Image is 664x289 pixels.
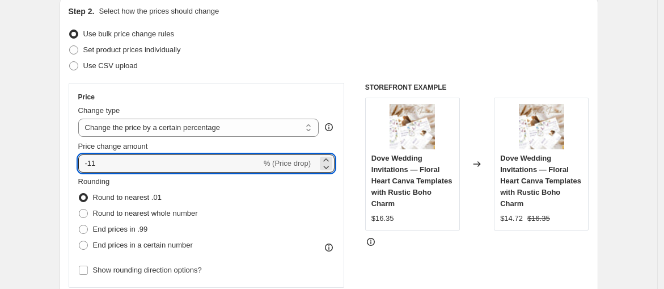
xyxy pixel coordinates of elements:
[78,177,110,186] span: Rounding
[93,266,202,274] span: Show rounding direction options?
[93,209,198,217] span: Round to nearest whole number
[78,142,148,150] span: Price change amount
[83,30,174,38] span: Use bulk price change rules
[93,193,162,202] span: Round to nearest .01
[323,122,335,133] div: help
[99,6,219,17] p: Select how the prices should change
[93,241,193,249] span: End prices in a certain number
[264,159,311,167] span: % (Price drop)
[93,225,148,233] span: End prices in .99
[78,106,120,115] span: Change type
[371,154,452,208] span: Dove Wedding Invitations — Floral Heart Canva Templates with Rustic Boho Charm
[390,104,435,149] img: dove-wedding-invitations-back-design-options_jpg_80x.jpg
[83,61,138,70] span: Use CSV upload
[69,6,95,17] h2: Step 2.
[527,213,550,224] strike: $16.35
[78,154,261,173] input: -15
[500,213,523,224] div: $14.72
[500,154,581,208] span: Dove Wedding Invitations — Floral Heart Canva Templates with Rustic Boho Charm
[365,83,589,92] h6: STOREFRONT EXAMPLE
[78,93,95,102] h3: Price
[519,104,564,149] img: dove-wedding-invitations-back-design-options_jpg_80x.jpg
[371,213,394,224] div: $16.35
[83,45,181,54] span: Set product prices individually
